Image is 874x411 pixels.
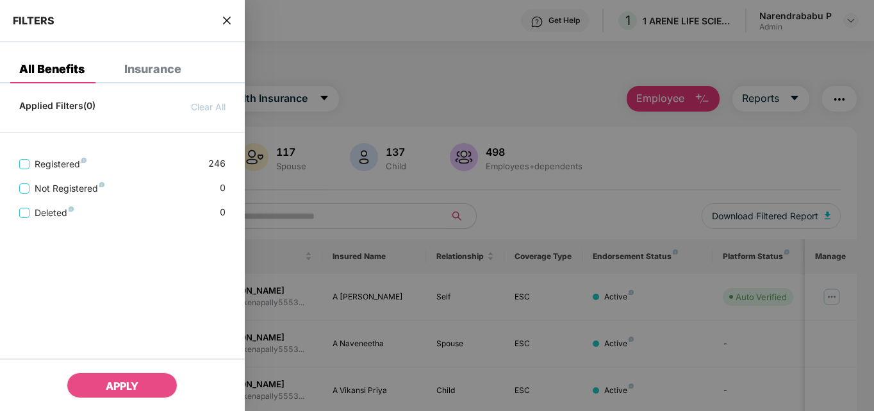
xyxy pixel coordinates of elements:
[191,100,226,114] span: Clear All
[81,158,87,163] img: svg+xml;base64,PHN2ZyB4bWxucz0iaHR0cDovL3d3dy53My5vcmcvMjAwMC9zdmciIHdpZHRoPSI4IiBoZWlnaHQ9IjgiIH...
[29,206,79,220] span: Deleted
[99,182,104,187] img: svg+xml;base64,PHN2ZyB4bWxucz0iaHR0cDovL3d3dy53My5vcmcvMjAwMC9zdmciIHdpZHRoPSI4IiBoZWlnaHQ9IjgiIH...
[19,100,95,114] span: Applied Filters(0)
[13,14,54,27] span: FILTERS
[29,157,92,171] span: Registered
[220,181,226,196] span: 0
[69,206,74,212] img: svg+xml;base64,PHN2ZyB4bWxucz0iaHR0cDovL3d3dy53My5vcmcvMjAwMC9zdmciIHdpZHRoPSI4IiBoZWlnaHQ9IjgiIH...
[19,63,85,76] div: All Benefits
[124,63,181,76] div: Insurance
[208,156,226,171] span: 246
[106,380,138,392] span: APPLY
[220,205,226,220] span: 0
[222,14,232,27] span: close
[29,181,110,196] span: Not Registered
[67,373,177,398] button: APPLY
